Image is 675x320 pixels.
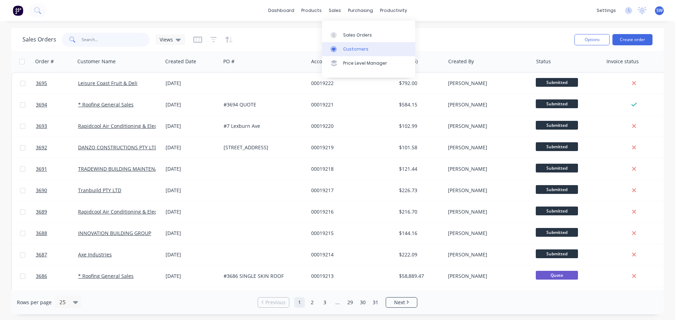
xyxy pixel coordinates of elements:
div: #7 Lexburn Ave [224,123,302,130]
div: [PERSON_NAME] [448,123,526,130]
a: Rapidcool Air Conditioning & Electrical Pty Ltd [78,208,186,215]
a: dashboard [265,5,298,16]
div: $144.16 [399,230,440,237]
div: 00019220 [311,123,389,130]
div: settings [593,5,619,16]
ul: Pagination [255,297,420,308]
div: 00019218 [311,165,389,172]
div: [DATE] [166,251,218,258]
div: #3694 QUOTE [224,101,302,108]
div: #3686 SINGLE SKIN ROOF [224,273,302,280]
a: Page 2 [307,297,317,308]
span: Quote [536,271,578,280]
div: [PERSON_NAME] [448,208,526,215]
span: Submitted [536,185,578,194]
a: Next page [386,299,417,306]
span: 3690 [36,187,47,194]
div: Order # [35,58,54,65]
a: 3685 [36,287,78,308]
span: Submitted [536,121,578,130]
div: $222.09 [399,251,440,258]
a: Page 30 [358,297,368,308]
span: Submitted [536,99,578,108]
div: [DATE] [166,273,218,280]
a: 3692 [36,137,78,158]
a: * Roofing General Sales [78,101,134,108]
div: [DATE] [166,123,218,130]
div: $226.73 [399,187,440,194]
div: [DATE] [166,80,218,87]
div: 00019214 [311,251,389,258]
div: [PERSON_NAME] [448,187,526,194]
div: sales [325,5,345,16]
input: Search... [82,33,150,47]
div: Customer Name [77,58,116,65]
a: Page 31 [370,297,381,308]
span: 3692 [36,144,47,151]
a: 3691 [36,158,78,179]
div: $58,889.47 [399,273,440,280]
div: Sales Orders [343,32,372,38]
span: 3686 [36,273,47,280]
a: 3690 [36,180,78,201]
div: [DATE] [166,165,218,172]
div: [STREET_ADDRESS] [224,144,302,151]
div: 00019219 [311,144,389,151]
span: 3688 [36,230,47,237]
div: $216.70 [399,208,440,215]
div: productivity [377,5,411,16]
div: 00019216 [311,208,389,215]
div: [DATE] [166,208,218,215]
a: 3693 [36,116,78,137]
a: Page 1 is your current page [294,297,305,308]
div: $121.44 [399,165,440,172]
span: Submitted [536,249,578,258]
a: 3687 [36,244,78,265]
div: $102.99 [399,123,440,130]
span: 3689 [36,208,47,215]
span: SW [656,7,663,14]
button: Options [574,34,610,45]
a: * Roofing General Sales [78,273,134,279]
div: [PERSON_NAME] [448,165,526,172]
span: Views [160,36,173,43]
a: Price Level Manager [322,56,415,70]
div: [DATE] [166,187,218,194]
div: products [298,5,325,16]
div: Invoice status [606,58,639,65]
a: INNOVATION BUILDING GROUP [78,230,151,236]
div: [PERSON_NAME] [448,80,526,87]
div: 00019222 [311,80,389,87]
span: 3694 [36,101,47,108]
div: Price Level Manager [343,60,387,66]
img: Factory [13,5,23,16]
div: 00019221 [311,101,389,108]
a: Axe Industries [78,251,112,258]
a: TRADEWIND BUILDING MAINTENANCE [78,165,168,172]
a: Page 3 [320,297,330,308]
div: PO # [223,58,234,65]
div: Customers [343,46,368,52]
div: 00019213 [311,273,389,280]
div: [DATE] [166,144,218,151]
div: Accounting Order # [311,58,358,65]
a: DANZO CONSTRUCTIONS PTY LTD [78,144,158,151]
div: [PERSON_NAME] [448,273,526,280]
a: 3688 [36,223,78,244]
div: $101.58 [399,144,440,151]
div: Status [536,58,551,65]
span: Submitted [536,228,578,237]
span: Submitted [536,207,578,215]
a: Page 29 [345,297,355,308]
span: Submitted [536,78,578,87]
a: 3686 [36,266,78,287]
a: Tranbuild PTY LTD [78,187,121,194]
div: [PERSON_NAME] [448,101,526,108]
div: Created By [448,58,474,65]
div: [DATE] [166,230,218,237]
span: 3695 [36,80,47,87]
div: [PERSON_NAME] [448,251,526,258]
div: $792.00 [399,80,440,87]
div: [PERSON_NAME] [448,144,526,151]
div: [DATE] [166,101,218,108]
